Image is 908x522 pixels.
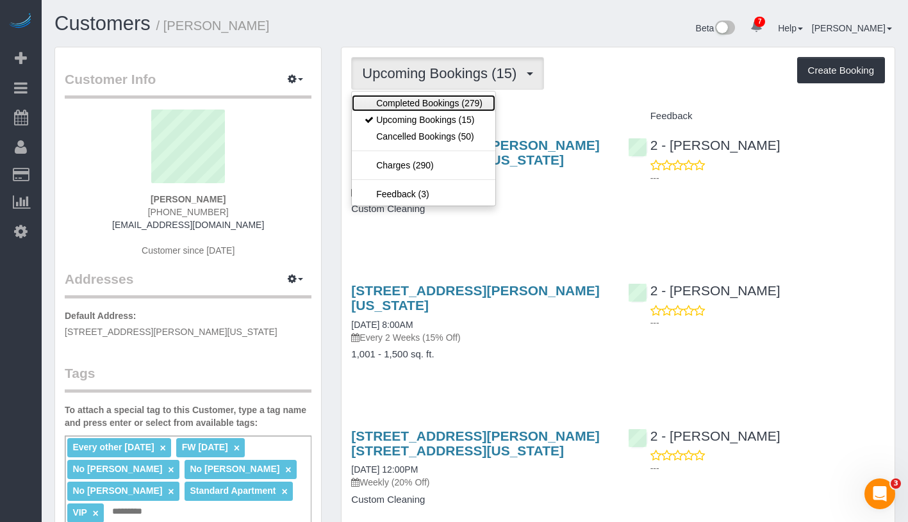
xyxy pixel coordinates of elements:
[628,111,885,122] h4: Feedback
[190,464,279,474] span: No [PERSON_NAME]
[160,443,166,453] a: ×
[352,128,495,145] a: Cancelled Bookings (50)
[148,207,229,217] span: [PHONE_NUMBER]
[8,13,33,31] img: Automaid Logo
[281,486,287,497] a: ×
[352,186,495,202] a: Feedback (3)
[352,95,495,111] a: Completed Bookings (279)
[72,442,154,452] span: Every other [DATE]
[352,157,495,174] a: Charges (290)
[351,331,608,344] p: Every 2 Weeks (15% Off)
[65,309,136,322] label: Default Address:
[351,428,599,458] a: [STREET_ADDRESS][PERSON_NAME] [STREET_ADDRESS][US_STATE]
[156,19,270,33] small: / [PERSON_NAME]
[65,404,311,429] label: To attach a special tag to this Customer, type a tag name and press enter or select from availabl...
[352,111,495,128] a: Upcoming Bookings (15)
[351,320,413,330] a: [DATE] 8:00AM
[112,220,264,230] a: [EMAIL_ADDRESS][DOMAIN_NAME]
[797,57,885,84] button: Create Booking
[93,508,99,519] a: ×
[54,12,151,35] a: Customers
[65,70,311,99] legend: Customer Info
[351,464,418,475] a: [DATE] 12:00PM
[168,464,174,475] a: ×
[65,327,277,337] span: [STREET_ADDRESS][PERSON_NAME][US_STATE]
[351,476,608,489] p: Weekly (20% Off)
[754,17,765,27] span: 7
[362,65,523,81] span: Upcoming Bookings (15)
[812,23,892,33] a: [PERSON_NAME]
[650,316,885,329] p: ---
[351,349,608,360] h4: 1,001 - 1,500 sq. ft.
[351,57,544,90] button: Upcoming Bookings (15)
[778,23,803,33] a: Help
[744,13,769,41] a: 7
[650,462,885,475] p: ---
[628,283,780,298] a: 2 - [PERSON_NAME]
[65,364,311,393] legend: Tags
[72,507,87,518] span: VIP
[696,23,736,33] a: Beta
[351,494,608,505] h4: Custom Cleaning
[182,442,228,452] span: FW [DATE]
[168,486,174,497] a: ×
[650,172,885,184] p: ---
[351,283,599,313] a: [STREET_ADDRESS][PERSON_NAME][US_STATE]
[891,478,901,489] span: 3
[628,138,780,152] a: 2 - [PERSON_NAME]
[351,204,608,215] h4: Custom Cleaning
[151,194,226,204] strong: [PERSON_NAME]
[234,443,240,453] a: ×
[628,428,780,443] a: 2 - [PERSON_NAME]
[72,485,162,496] span: No [PERSON_NAME]
[714,20,735,37] img: New interface
[72,464,162,474] span: No [PERSON_NAME]
[190,485,276,496] span: Standard Apartment
[864,478,895,509] iframe: Intercom live chat
[142,245,235,256] span: Customer since [DATE]
[285,464,291,475] a: ×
